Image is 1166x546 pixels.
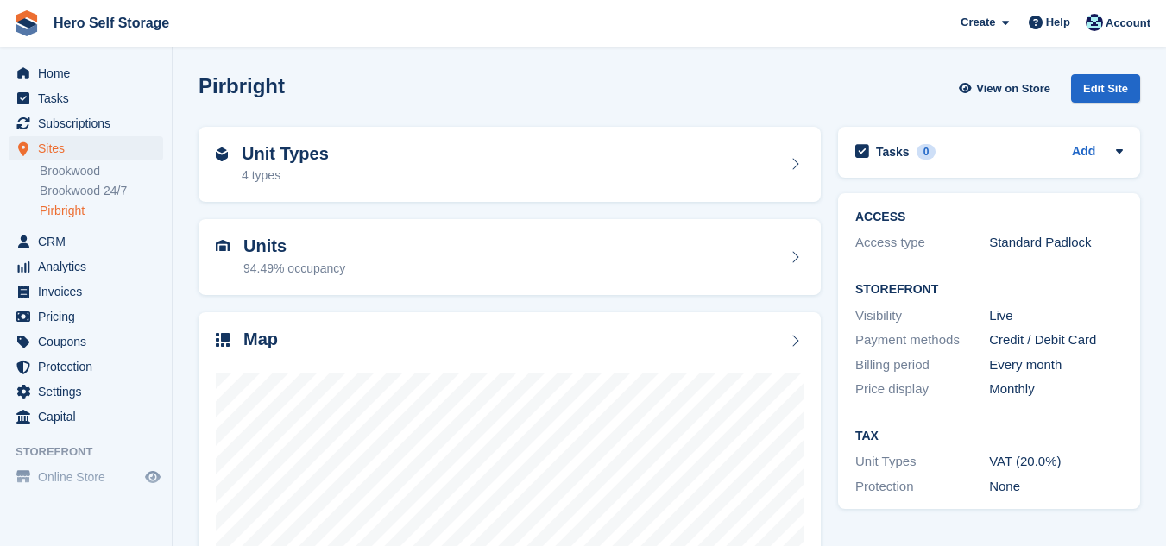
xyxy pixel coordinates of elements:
img: Holly Budge [1086,14,1103,31]
div: 0 [917,144,936,160]
a: Unit Types 4 types [199,127,821,203]
div: Billing period [855,355,989,375]
span: Protection [38,355,142,379]
a: Brookwood 24/7 [40,183,163,199]
a: Brookwood [40,163,163,179]
h2: Tax [855,430,1123,443]
span: Sites [38,136,142,160]
span: Account [1106,15,1150,32]
a: menu [9,136,163,160]
h2: Unit Types [242,144,329,164]
img: map-icn-33ee37083ee616e46c38cad1a60f524a97daa1e2b2c8c0bc3eb3415660979fc1.svg [216,333,230,347]
a: menu [9,254,163,279]
a: menu [9,355,163,379]
img: unit-type-icn-2b2737a686de81e16bb02015468b77c625bbabd49415b5ef34ead5e3b44a266d.svg [216,147,228,161]
a: menu [9,229,163,254]
span: CRM [38,229,142,254]
div: Every month [989,355,1123,375]
div: Edit Site [1071,74,1140,103]
span: Home [38,61,142,85]
span: Online Store [38,465,142,489]
h2: Tasks [876,144,910,160]
a: menu [9,111,163,135]
a: menu [9,304,163,329]
span: Invoices [38,279,142,304]
span: Coupons [38,329,142,354]
span: Tasks [38,86,142,110]
img: unit-icn-7be61d7bf1b0ce9d3e12c5938cc71ed9869f7b940bace4675aadf7bd6d80202e.svg [216,240,230,252]
a: menu [9,279,163,304]
span: Settings [38,380,142,404]
a: menu [9,86,163,110]
div: Payment methods [855,330,989,350]
div: Price display [855,380,989,399]
img: stora-icon-8386f47178a22dfd0bd8f6a31ec36ba5ce8667c1dd55bd0f319d3a0aa187defe.svg [14,10,40,36]
div: None [989,477,1123,497]
a: Preview store [142,467,163,487]
div: Credit / Debit Card [989,330,1123,350]
div: Visibility [855,306,989,326]
h2: Map [243,329,278,349]
div: VAT (20.0%) [989,452,1123,472]
a: Hero Self Storage [47,9,176,37]
h2: Units [243,236,345,256]
span: Storefront [16,443,172,461]
a: Pirbright [40,203,163,219]
div: Standard Padlock [989,233,1123,253]
h2: Pirbright [199,74,285,97]
h2: Storefront [855,283,1123,297]
div: Monthly [989,380,1123,399]
a: menu [9,380,163,404]
span: Subscriptions [38,111,142,135]
a: View on Store [956,74,1057,103]
span: Help [1046,14,1070,31]
a: Add [1072,142,1095,162]
span: Create [961,14,995,31]
span: Pricing [38,304,142,329]
a: menu [9,465,163,489]
span: Analytics [38,254,142,279]
a: menu [9,329,163,354]
div: Access type [855,233,989,253]
a: Units 94.49% occupancy [199,219,821,295]
h2: ACCESS [855,210,1123,224]
a: menu [9,61,163,85]
span: View on Store [976,80,1050,97]
div: Unit Types [855,452,989,472]
div: Protection [855,477,989,497]
div: 94.49% occupancy [243,260,345,278]
a: Edit Site [1071,74,1140,110]
div: 4 types [242,166,329,185]
div: Live [989,306,1123,326]
a: menu [9,405,163,429]
span: Capital [38,405,142,429]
